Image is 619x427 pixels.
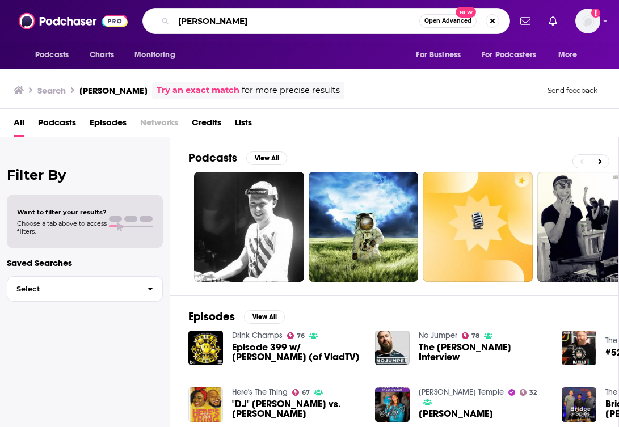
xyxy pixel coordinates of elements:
[246,151,287,165] button: View All
[375,387,410,422] img: DJ Vlad
[424,18,471,24] span: Open Advanced
[188,331,223,365] img: Episode 399 w/ DJ VLAD (of VladTV)
[408,44,475,66] button: open menu
[575,9,600,33] img: User Profile
[471,333,479,339] span: 78
[544,86,601,95] button: Send feedback
[591,9,600,18] svg: Add a profile image
[90,47,114,63] span: Charts
[17,208,107,216] span: Want to filter your results?
[188,387,223,422] img: "DJ" Vlad vs. Marlon Wayans
[127,44,190,66] button: open menu
[292,389,310,396] a: 67
[235,113,252,137] a: Lists
[38,113,76,137] a: Podcasts
[79,85,148,96] h3: [PERSON_NAME]
[35,47,69,63] span: Podcasts
[242,84,340,97] span: for more precise results
[474,44,553,66] button: open menu
[562,331,596,365] img: #523 - DJ Vlad
[232,343,361,362] a: Episode 399 w/ DJ VLAD (of VladTV)
[17,219,107,235] span: Choose a tab above to access filters.
[287,332,305,339] a: 76
[419,343,548,362] span: The [PERSON_NAME] Interview
[419,387,504,397] a: Shirley's Temple
[297,333,305,339] span: 76
[520,389,537,396] a: 32
[7,167,163,183] h2: Filter By
[90,113,127,137] a: Episodes
[575,9,600,33] span: Logged in as jessicalaino
[544,11,562,31] a: Show notifications dropdown
[419,14,477,28] button: Open AdvancedNew
[575,9,600,33] button: Show profile menu
[302,390,310,395] span: 67
[419,409,493,418] span: [PERSON_NAME]
[188,310,235,324] h2: Episodes
[482,47,536,63] span: For Podcasters
[462,332,480,339] a: 78
[516,11,535,31] a: Show notifications dropdown
[419,331,457,340] a: No Jumper
[188,310,285,324] a: EpisodesView All
[7,285,138,293] span: Select
[188,151,287,165] a: PodcastsView All
[416,47,461,63] span: For Business
[232,399,361,418] span: "DJ" [PERSON_NAME] vs. [PERSON_NAME]
[375,331,410,365] img: The DJ Vlad Interview
[82,44,121,66] a: Charts
[419,409,493,418] a: DJ Vlad
[157,84,239,97] a: Try an exact match
[140,113,178,137] span: Networks
[562,387,596,422] img: Bridge of Spies (Ft. DJ Vlad)
[14,113,24,137] a: All
[529,390,537,395] span: 32
[456,7,476,18] span: New
[232,343,361,362] span: Episode 399 w/ [PERSON_NAME] (of VladTV)
[192,113,221,137] a: Credits
[550,44,592,66] button: open menu
[232,399,361,418] a: "DJ" Vlad vs. Marlon Wayans
[232,387,288,397] a: Here's The Thing
[134,47,175,63] span: Monitoring
[419,343,548,362] a: The DJ Vlad Interview
[37,85,66,96] h3: Search
[188,151,237,165] h2: Podcasts
[27,44,83,66] button: open menu
[174,12,419,30] input: Search podcasts, credits, & more...
[244,310,285,324] button: View All
[7,276,163,302] button: Select
[7,257,163,268] p: Saved Searches
[19,10,128,32] img: Podchaser - Follow, Share and Rate Podcasts
[232,331,283,340] a: Drink Champs
[142,8,510,34] div: Search podcasts, credits, & more...
[558,47,578,63] span: More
